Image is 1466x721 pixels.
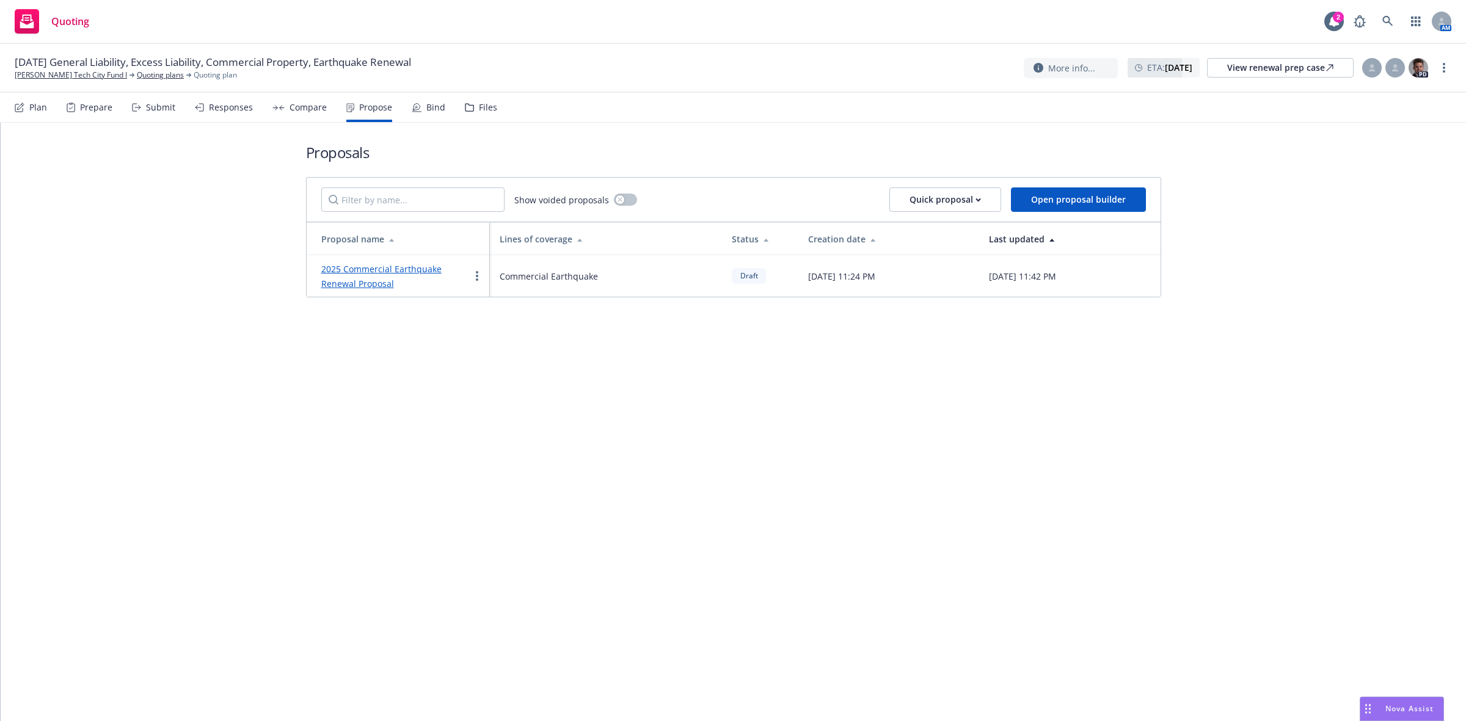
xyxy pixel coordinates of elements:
[1437,60,1451,75] a: more
[321,233,480,245] div: Proposal name
[1207,58,1354,78] a: View renewal prep case
[1404,9,1428,34] a: Switch app
[500,233,713,245] div: Lines of coverage
[1048,62,1095,74] span: More info...
[470,269,484,283] a: more
[732,233,789,245] div: Status
[1347,9,1372,34] a: Report a Bug
[321,187,505,212] input: Filter by name...
[194,70,237,81] span: Quoting plan
[808,233,969,245] div: Creation date
[80,103,112,112] div: Prepare
[306,142,1161,162] h1: Proposals
[426,103,445,112] div: Bind
[1376,9,1400,34] a: Search
[808,270,875,283] span: [DATE] 11:24 PM
[1024,58,1118,78] button: More info...
[1165,62,1192,73] strong: [DATE]
[1360,697,1376,720] div: Drag to move
[989,270,1056,283] span: [DATE] 11:42 PM
[146,103,175,112] div: Submit
[15,70,127,81] a: [PERSON_NAME] Tech City Fund I
[51,16,89,26] span: Quoting
[479,103,497,112] div: Files
[889,187,1001,212] button: Quick proposal
[359,103,392,112] div: Propose
[1409,58,1428,78] img: photo
[1333,12,1344,23] div: 2
[209,103,253,112] div: Responses
[737,270,761,281] span: Draft
[29,103,47,112] div: Plan
[15,55,411,70] span: [DATE] General Liability, Excess Liability, Commercial Property, Earthquake Renewal
[1031,194,1126,205] span: Open proposal builder
[500,270,598,283] span: Commercial Earthquake
[910,188,981,211] div: Quick proposal
[321,263,442,289] a: 2025 Commercial Earthquake Renewal Proposal
[1011,187,1146,212] button: Open proposal builder
[10,4,94,38] a: Quoting
[1385,703,1434,714] span: Nova Assist
[989,233,1150,245] div: Last updated
[1147,61,1192,74] span: ETA :
[514,194,609,206] span: Show voided proposals
[1360,697,1444,721] button: Nova Assist
[290,103,327,112] div: Compare
[137,70,184,81] a: Quoting plans
[1227,59,1333,77] div: View renewal prep case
